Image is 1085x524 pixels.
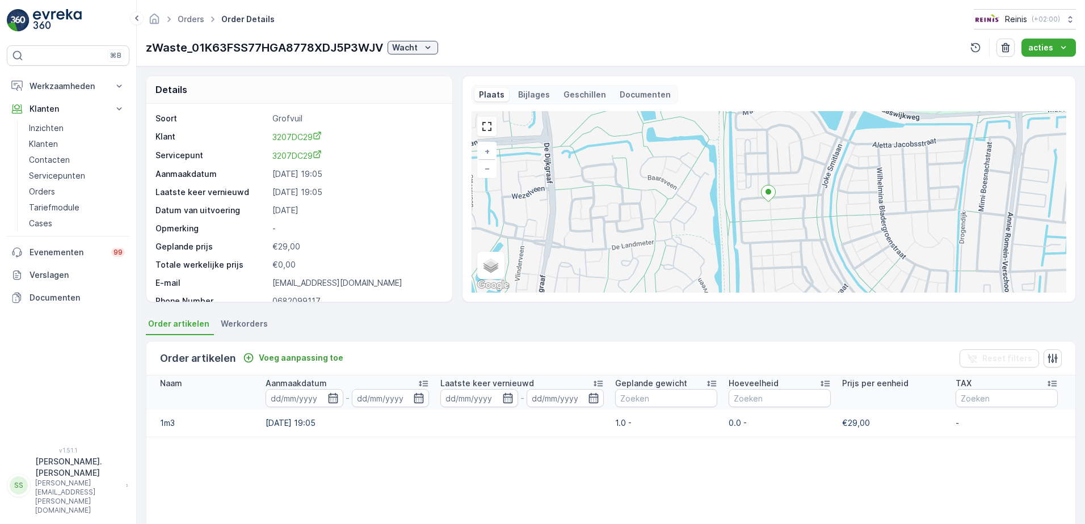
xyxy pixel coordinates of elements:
[272,151,322,160] span: 3207DC29
[7,286,129,309] a: Documenten
[146,409,260,437] td: 1m3
[30,269,125,281] p: Verslagen
[485,146,490,156] span: +
[259,352,343,364] p: Voeg aanpassing toe
[272,150,440,162] a: 3207DC29
[388,41,438,54] button: Wacht
[729,417,831,429] p: 0.0 -
[1032,15,1060,24] p: ( +02:00 )
[160,350,236,366] p: Order artikelen
[7,75,129,98] button: Werkzaamheden
[518,89,550,100] p: Bijlages
[1028,42,1053,53] p: acties
[155,259,243,271] p: Totale werkelijke prijs
[260,409,435,437] td: [DATE] 19:05
[272,132,322,142] span: 3207DC29
[842,378,909,389] p: Prijs per eenheid
[729,378,779,389] p: Hoeveelheid
[7,447,129,454] span: v 1.51.1
[272,168,440,180] p: [DATE] 19:05
[272,295,440,307] p: 0682099117
[520,391,524,405] p: -
[24,152,129,168] a: Contacten
[982,353,1032,364] p: Reset filters
[960,349,1039,367] button: Reset filters
[24,136,129,152] a: Klanten
[950,409,1063,437] td: -
[30,81,107,92] p: Werkzaamheden
[29,186,55,197] p: Orders
[563,89,606,100] p: Geschillen
[155,113,268,124] p: Soort
[478,160,495,177] a: Uitzoomen
[346,391,350,405] p: -
[33,9,82,32] img: logo_light-DOdMpM7g.png
[478,118,495,135] a: View Fullscreen
[615,417,717,429] p: 1.0 -
[974,9,1076,29] button: Reinis(+02:00)
[30,103,107,115] p: Klanten
[10,476,28,495] div: SS
[155,223,268,234] p: Opmerking
[24,215,129,231] a: Cases
[272,131,440,143] a: 3207DC29
[155,168,268,180] p: Aanmaakdatum
[24,200,129,215] a: Tariefmodule
[479,89,504,100] p: Plaats
[485,163,490,173] span: −
[956,389,1058,407] input: Zoeken
[527,389,604,407] input: dd/mm/yyyy
[440,378,534,389] p: Laatste keer vernieuwd
[155,205,268,216] p: Datum van uitvoering
[148,17,161,27] a: Startpagina
[110,51,121,60] p: ⌘B
[29,122,64,134] p: Inzichten
[615,389,717,407] input: Zoeken
[729,389,831,407] input: Zoeken
[29,218,52,229] p: Cases
[24,184,129,200] a: Orders
[7,98,129,120] button: Klanten
[29,138,58,150] p: Klanten
[266,378,327,389] p: Aanmaakdatum
[30,247,104,258] p: Evenementen
[155,131,268,143] p: Klant
[615,378,687,389] p: Geplande gewicht
[30,292,125,303] p: Documenten
[266,389,343,407] input: dd/mm/yyyy
[155,241,213,252] p: Geplande prijs
[221,318,268,329] span: Werkorders
[272,242,300,251] span: €29,00
[474,278,512,293] a: Dit gebied openen in Google Maps (er wordt een nieuw venster geopend)
[974,13,1000,26] img: Reinis-Logo-Vrijstaand_Tekengebied-1-copy2_aBO4n7j.png
[392,42,418,53] p: Wacht
[272,187,440,198] p: [DATE] 19:05
[7,241,129,264] a: Evenementen99
[160,378,182,389] p: Naam
[178,14,204,24] a: Orders
[272,223,440,234] p: -
[29,170,85,181] p: Servicepunten
[7,9,30,32] img: logo
[29,154,70,166] p: Contacten
[272,205,440,216] p: [DATE]
[29,202,79,213] p: Tariefmodule
[620,89,671,100] p: Documenten
[842,418,870,428] span: €29,00
[440,389,518,407] input: dd/mm/yyyy
[155,277,268,289] p: E-mail
[35,456,120,479] p: [PERSON_NAME].[PERSON_NAME]
[24,120,129,136] a: Inzichten
[155,295,268,307] p: Phone Number
[7,264,129,286] a: Verslagen
[272,277,440,289] p: [EMAIL_ADDRESS][DOMAIN_NAME]
[113,248,123,257] p: 99
[155,187,268,198] p: Laatste keer vernieuwd
[474,278,512,293] img: Google
[352,389,430,407] input: dd/mm/yyyy
[7,456,129,515] button: SS[PERSON_NAME].[PERSON_NAME][PERSON_NAME][EMAIL_ADDRESS][PERSON_NAME][DOMAIN_NAME]
[272,260,296,269] span: €0,00
[24,168,129,184] a: Servicepunten
[956,378,972,389] p: TAX
[35,479,120,515] p: [PERSON_NAME][EMAIL_ADDRESS][PERSON_NAME][DOMAIN_NAME]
